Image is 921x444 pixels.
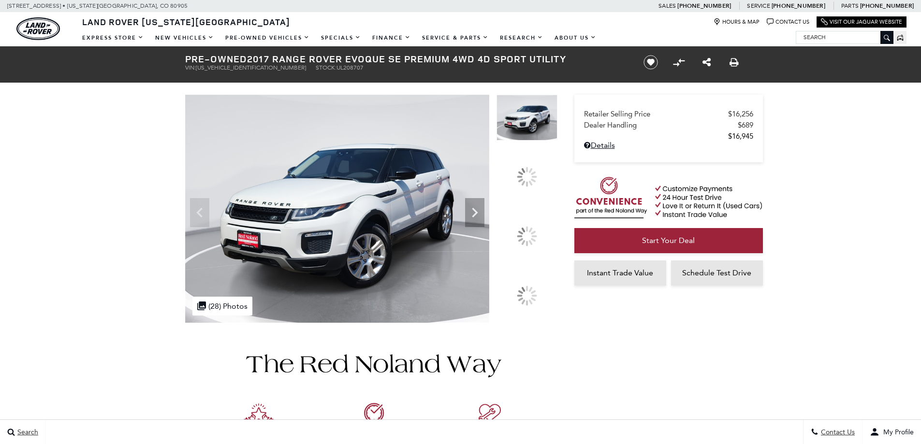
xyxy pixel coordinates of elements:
img: Used 2017 White Land Rover SE Premium image 1 [497,95,557,141]
a: Schedule Test Drive [671,260,763,286]
a: Print this Pre-Owned 2017 Range Rover Evoque SE Premium 4WD 4D Sport Utility [730,57,739,68]
a: Share this Pre-Owned 2017 Range Rover Evoque SE Premium 4WD 4D Sport Utility [702,57,711,68]
a: land-rover [16,17,60,40]
div: Next [465,198,484,227]
div: (28) Photos [192,297,252,315]
a: Start Your Deal [574,228,763,253]
a: Retailer Selling Price $16,256 [584,110,753,118]
a: About Us [549,29,602,46]
span: Schedule Test Drive [682,268,751,277]
span: [US_VEHICLE_IDENTIFICATION_NUMBER] [196,64,306,71]
span: Search [15,428,38,436]
a: Contact Us [767,18,809,26]
span: Dealer Handling [584,121,738,129]
span: Contact Us [819,428,855,436]
strong: Pre-Owned [185,52,247,65]
a: [PHONE_NUMBER] [772,2,825,10]
a: Service & Parts [416,29,494,46]
span: Land Rover [US_STATE][GEOGRAPHIC_DATA] [82,16,290,28]
button: Compare vehicle [672,55,686,70]
a: Dealer Handling $689 [584,121,753,129]
a: Instant Trade Value [574,260,666,286]
a: New Vehicles [149,29,219,46]
span: Retailer Selling Price [584,110,728,118]
span: Start Your Deal [642,236,695,245]
img: Used 2017 White Land Rover SE Premium image 1 [185,95,489,323]
a: Land Rover [US_STATE][GEOGRAPHIC_DATA] [76,16,296,28]
a: Details [584,141,753,150]
span: Parts [841,2,859,9]
span: Sales [658,2,676,9]
a: Finance [366,29,416,46]
a: [PHONE_NUMBER] [677,2,731,10]
input: Search [796,31,893,43]
span: $16,256 [728,110,753,118]
a: Research [494,29,549,46]
span: $689 [738,121,753,129]
button: Open user profile menu [863,420,921,444]
span: UL208707 [336,64,364,71]
a: [PHONE_NUMBER] [860,2,914,10]
a: $16,945 [584,132,753,141]
span: $16,945 [728,132,753,141]
a: EXPRESS STORE [76,29,149,46]
a: Specials [315,29,366,46]
span: Service [747,2,770,9]
h1: 2017 Range Rover Evoque SE Premium 4WD 4D Sport Utility [185,54,628,64]
a: Visit Our Jaguar Website [821,18,902,26]
span: Instant Trade Value [587,268,653,277]
a: Hours & Map [714,18,760,26]
span: My Profile [879,428,914,436]
span: Stock: [316,64,336,71]
img: Land Rover [16,17,60,40]
nav: Main Navigation [76,29,602,46]
a: [STREET_ADDRESS] • [US_STATE][GEOGRAPHIC_DATA], CO 80905 [7,2,188,9]
span: VIN: [185,64,196,71]
button: Save vehicle [640,55,661,70]
a: Pre-Owned Vehicles [219,29,315,46]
